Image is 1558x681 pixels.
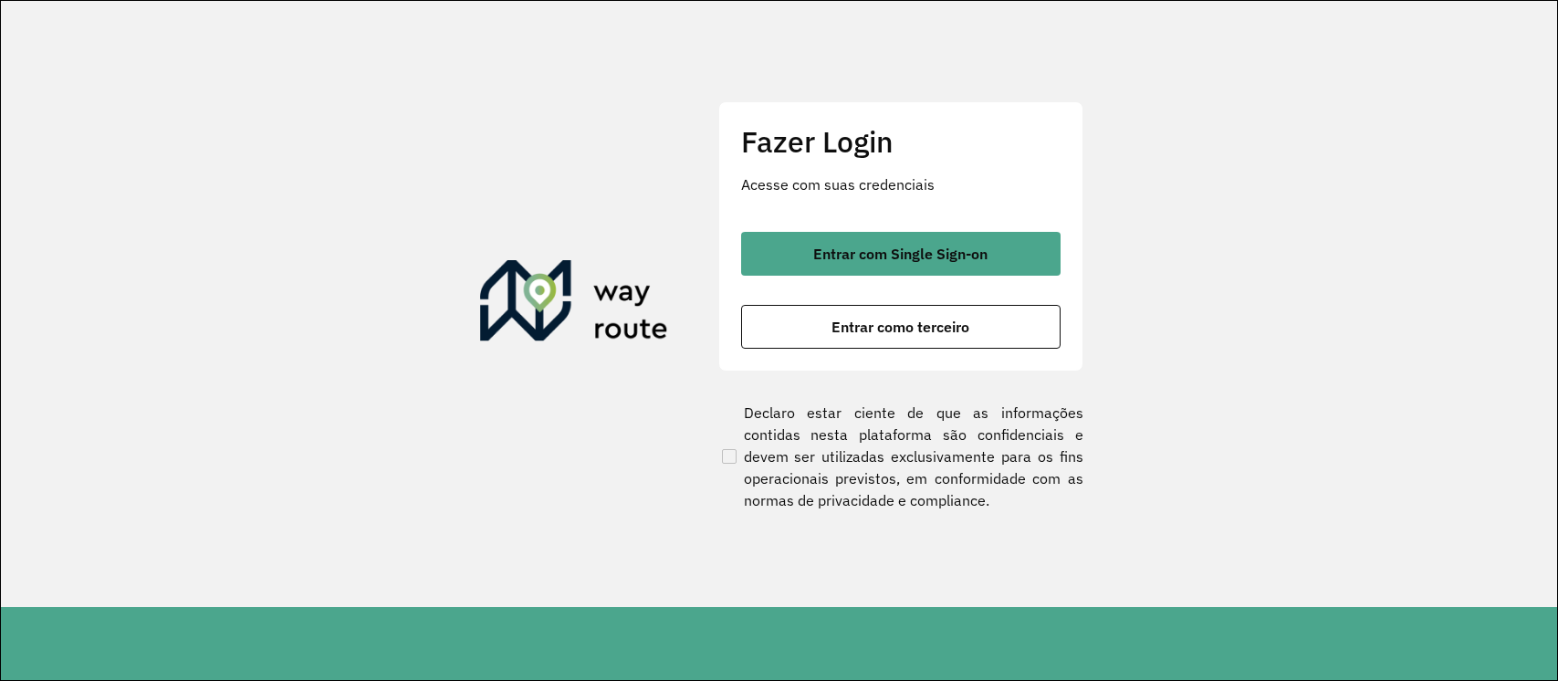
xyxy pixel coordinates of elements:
[480,260,668,348] img: Roteirizador AmbevTech
[741,173,1061,195] p: Acesse com suas credenciais
[831,320,969,334] span: Entrar como terceiro
[741,305,1061,349] button: button
[813,246,988,261] span: Entrar com Single Sign-on
[741,124,1061,159] h2: Fazer Login
[741,232,1061,276] button: button
[718,402,1083,511] label: Declaro estar ciente de que as informações contidas nesta plataforma são confidenciais e devem se...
